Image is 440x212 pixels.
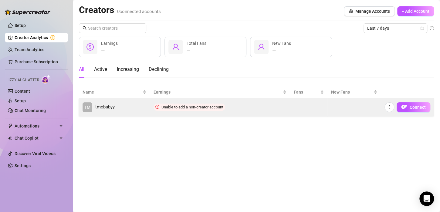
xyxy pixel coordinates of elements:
span: New Fans [272,41,291,46]
span: Total Fans [187,41,206,46]
span: thunderbolt [8,124,13,128]
img: Chat Copilot [8,136,12,140]
button: Manage Accounts [344,6,395,16]
th: Name [79,86,150,98]
span: + Add Account [402,9,429,14]
div: Increasing [117,66,139,73]
a: Setup [15,23,26,28]
a: Creator Analytics exclamation-circle [15,33,63,42]
span: more [387,105,391,109]
a: Content [15,89,30,94]
span: calendar [420,26,424,30]
button: + Add Account [397,6,434,16]
a: Setup [15,98,26,103]
a: Discover Viral Videos [15,151,56,156]
img: OF [401,104,407,110]
span: Unable to add a non-creator account [161,105,223,109]
img: AI Chatter [42,75,51,84]
div: Open Intercom Messenger [419,191,434,206]
div: Active [94,66,107,73]
span: tmcbabyy [95,104,115,111]
span: info-circle [430,26,434,30]
span: Connect [410,105,426,110]
span: user [172,43,179,51]
a: Purchase Subscription [15,59,58,64]
span: Automations [15,121,58,131]
span: clock-circle [155,105,159,109]
span: Izzy AI Chatter [8,77,39,83]
span: 0 connected accounts [117,9,161,14]
span: Earnings [154,89,282,95]
span: Name [83,89,141,95]
span: Earnings [101,41,118,46]
span: Manage Accounts [355,9,390,14]
a: Settings [15,163,31,168]
span: dollar-circle [86,43,94,51]
div: All [79,66,84,73]
div: — [187,47,206,54]
span: Last 7 days [367,24,424,33]
h2: Creators [79,4,161,16]
span: TM [84,104,90,111]
input: Search creators [88,25,138,31]
a: Chat Monitoring [15,108,46,113]
th: New Fans [327,86,381,98]
span: search [83,26,87,30]
th: Fans [290,86,327,98]
span: Chat Copilot [15,133,58,143]
div: Declining [149,66,169,73]
span: New Fans [331,89,372,95]
a: Team Analytics [15,47,44,52]
img: logo-BBDzfeDw.svg [5,9,50,15]
a: TMtmcbabyy [83,102,146,112]
th: Earnings [150,86,290,98]
span: setting [349,9,353,13]
span: Fans [294,89,319,95]
button: OFConnect [397,102,430,112]
span: user [258,43,265,51]
div: — [272,47,291,54]
div: — [101,47,118,54]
